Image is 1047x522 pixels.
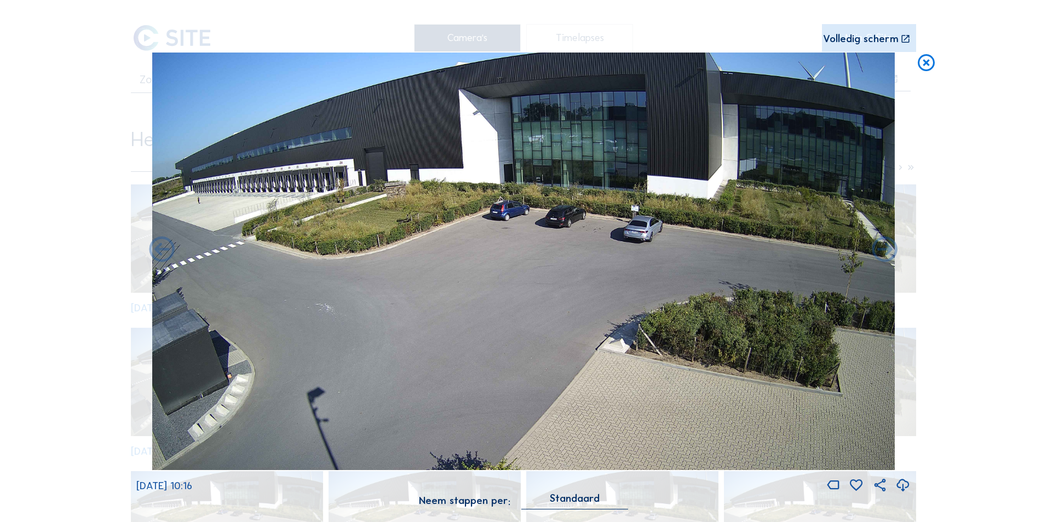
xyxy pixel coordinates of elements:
[152,53,895,470] img: Image
[136,479,192,492] span: [DATE] 10:16
[550,494,600,503] div: Standaard
[147,235,177,266] i: Forward
[419,496,510,506] div: Neem stappen per:
[870,235,900,266] i: Back
[823,34,899,45] div: Volledig scherm
[521,494,628,509] div: Standaard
